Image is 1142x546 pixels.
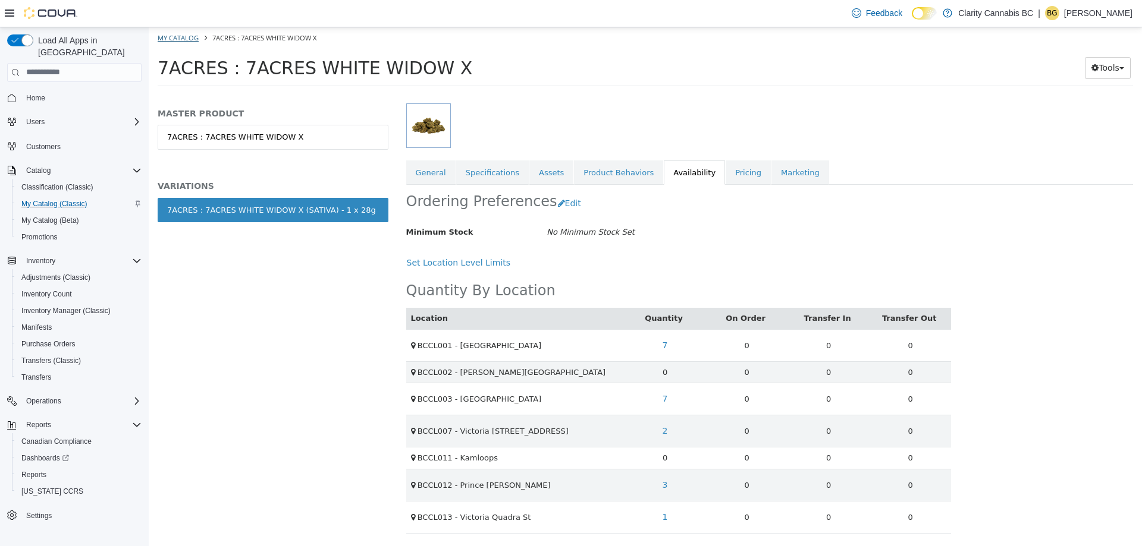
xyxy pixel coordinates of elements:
[21,470,46,479] span: Reports
[17,180,98,194] a: Classification (Classic)
[2,253,146,269] button: Inventory
[639,302,721,334] td: 0
[21,509,57,523] a: Settings
[936,30,982,52] button: Tools
[2,393,146,409] button: Operations
[21,254,60,268] button: Inventory
[17,370,56,384] a: Transfers
[557,356,639,388] td: 0
[21,373,51,382] span: Transfers
[258,165,409,184] h2: Ordering Preferences
[21,453,69,463] span: Dashboards
[17,270,95,285] a: Adjustments (Classic)
[21,90,142,105] span: Home
[557,420,639,442] td: 0
[639,420,721,442] td: 0
[557,388,639,420] td: 0
[17,197,92,211] a: My Catalog (Classic)
[26,117,45,127] span: Users
[64,6,168,15] span: 7ACRES : 7ACRES WHITE WIDOW X
[21,273,90,282] span: Adjustments (Classic)
[26,142,61,152] span: Customers
[866,7,902,19] span: Feedback
[17,320,57,334] a: Manifests
[721,474,803,506] td: 0
[515,133,576,158] a: Availability
[17,270,142,285] span: Adjustments (Classic)
[17,230,142,244] span: Promotions
[21,323,52,332] span: Manifests
[21,163,55,178] button: Catalog
[507,393,526,415] a: 2
[655,286,705,295] a: Transfer In
[17,213,142,228] span: My Catalog (Beta)
[2,113,146,130] button: Users
[21,289,72,299] span: Inventory Count
[17,451,74,465] a: Dashboards
[2,89,146,106] button: Home
[475,420,557,442] td: 0
[269,453,402,462] span: BCCL012 - Prince [PERSON_NAME]
[269,314,393,323] span: BCCL001 - [GEOGRAPHIC_DATA]
[12,336,146,352] button: Purchase Orders
[17,484,142,498] span: Washington CCRS
[26,420,51,430] span: Reports
[557,302,639,334] td: 0
[721,388,803,420] td: 0
[17,180,142,194] span: Classification (Classic)
[557,441,639,474] td: 0
[21,394,66,408] button: Operations
[21,356,81,365] span: Transfers (Classic)
[17,304,115,318] a: Inventory Manager (Classic)
[721,302,803,334] td: 0
[26,396,61,406] span: Operations
[12,286,146,302] button: Inventory Count
[12,229,146,245] button: Promotions
[912,7,937,20] input: Dark Mode
[21,115,49,129] button: Users
[21,418,142,432] span: Reports
[507,307,526,329] a: 7
[17,304,142,318] span: Inventory Manager (Classic)
[21,232,58,242] span: Promotions
[639,441,721,474] td: 0
[17,434,96,449] a: Canadian Compliance
[17,434,142,449] span: Canadian Compliance
[9,153,240,164] h5: VARIATIONS
[12,466,146,483] button: Reports
[577,133,622,158] a: Pricing
[639,474,721,506] td: 0
[17,468,142,482] span: Reports
[9,97,240,122] a: 7ACRES : 7ACRES WHITE WIDOW X
[21,394,142,408] span: Operations
[721,356,803,388] td: 0
[269,399,420,408] span: BCCL007 - Victoria [STREET_ADDRESS]
[1064,6,1132,20] p: [PERSON_NAME]
[2,507,146,524] button: Settings
[17,213,84,228] a: My Catalog (Beta)
[475,334,557,356] td: 0
[18,177,227,189] div: 7ACRES : 7ACRES WHITE WIDOW X (SATIVA) - 1 x 28g
[12,212,146,229] button: My Catalog (Beta)
[2,416,146,433] button: Reports
[17,287,142,301] span: Inventory Count
[12,369,146,386] button: Transfers
[17,337,142,351] span: Purchase Orders
[847,1,907,25] a: Feedback
[639,334,721,356] td: 0
[269,340,457,349] span: BCCL002 - [PERSON_NAME][GEOGRAPHIC_DATA]
[21,437,92,446] span: Canadian Compliance
[269,426,349,435] span: BCCL011 - Kamloops
[507,447,526,469] a: 3
[557,334,639,356] td: 0
[17,287,77,301] a: Inventory Count
[9,81,240,91] h5: MASTER PRODUCT
[639,388,721,420] td: 0
[21,138,142,153] span: Customers
[17,230,62,244] a: Promotions
[507,361,526,383] a: 7
[21,140,65,154] a: Customers
[12,195,146,212] button: My Catalog (Classic)
[2,137,146,154] button: Customers
[12,269,146,286] button: Adjustments (Classic)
